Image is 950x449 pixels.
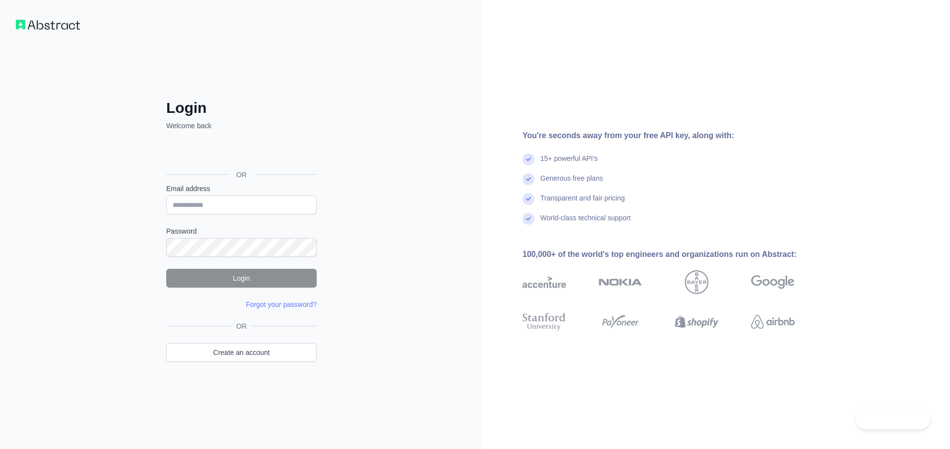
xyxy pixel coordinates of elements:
[685,270,709,294] img: bayer
[522,311,566,333] img: stanford university
[522,249,826,260] div: 100,000+ of the world's top engineers and organizations run on Abstract:
[855,408,930,429] iframe: Toggle Customer Support
[16,20,80,30] img: Workflow
[540,193,625,213] div: Transparent and fair pricing
[166,184,317,194] label: Email address
[599,311,642,333] img: payoneer
[522,193,534,205] img: check mark
[540,173,603,193] div: Generous free plans
[522,173,534,185] img: check mark
[599,270,642,294] img: nokia
[166,226,317,236] label: Password
[522,130,826,142] div: You're seconds away from your free API key, along with:
[522,213,534,225] img: check mark
[166,269,317,288] button: Login
[166,343,317,362] a: Create an account
[233,321,251,331] span: OR
[246,300,317,308] a: Forgot your password?
[166,99,317,117] h2: Login
[540,213,631,233] div: World-class technical support
[751,311,795,333] img: airbnb
[540,153,598,173] div: 15+ powerful API's
[675,311,718,333] img: shopify
[751,270,795,294] img: google
[166,121,317,131] p: Welcome back
[522,153,534,165] img: check mark
[522,270,566,294] img: accenture
[161,142,320,163] iframe: Sign in with Google Button
[229,170,255,180] span: OR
